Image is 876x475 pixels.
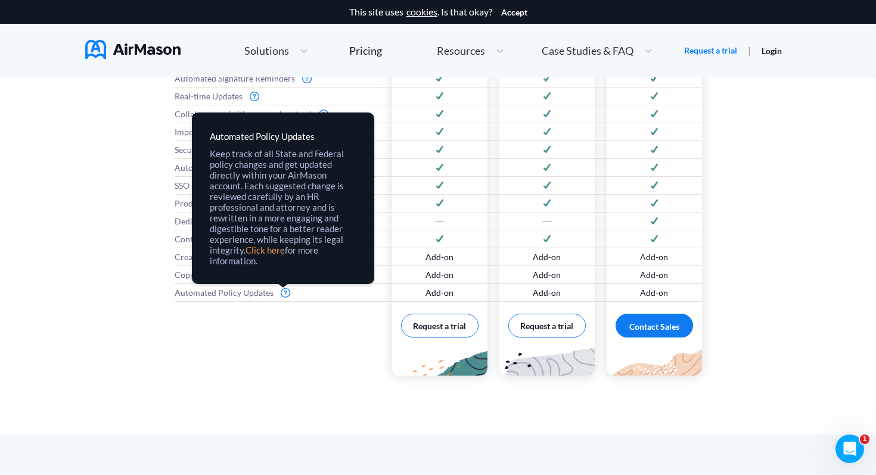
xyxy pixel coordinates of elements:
span: Add-on [425,270,453,280]
img: svg+xml;base64,PD94bWwgdmVyc2lvbj0iMS4wIiBlbmNvZGluZz0idXRmLTgiPz4KPHN2ZyB3aWR0aD0iMTJweCIgaGVpZ2... [651,164,658,171]
img: svg+xml;base64,PD94bWwgdmVyc2lvbj0iMS4wIiBlbmNvZGluZz0idXRmLTgiPz4KPHN2ZyB3aWR0aD0iMTJweCIgaGVpZ2... [436,92,443,100]
span: Product Training [175,199,237,208]
img: svg+xml;base64,PD94bWwgdmVyc2lvbj0iMS4wIiBlbmNvZGluZz0idXRmLTgiPz4KPHN2ZyB3aWR0aD0iMTZweCIgaGVpZ2... [250,92,259,101]
span: Add-on [425,252,453,262]
img: svg+xml;base64,PD94bWwgdmVyc2lvbj0iMS4wIiBlbmNvZGluZz0idXRmLTgiPz4KPHN2ZyB3aWR0aD0iMTJweCIgaGVpZ2... [436,74,443,82]
button: Accept cookies [501,8,527,17]
span: Automatic Distribution [175,163,262,173]
img: svg+xml;base64,PD94bWwgdmVyc2lvbj0iMS4wIiBlbmNvZGluZz0idXRmLTgiPz4KPHN2ZyB3aWR0aD0iMTJweCIgaGVpZ2... [543,164,551,171]
img: svg+xml;base64,PD94bWwgdmVyc2lvbj0iMS4wIiBlbmNvZGluZz0idXRmLTgiPz4KPHN2ZyB3aWR0aD0iMTJweCIgaGVpZ2... [436,235,443,243]
span: Collaborators (with approval system) [175,110,312,119]
img: svg+xml;base64,PD94bWwgdmVyc2lvbj0iMS4wIiBlbmNvZGluZz0idXRmLTgiPz4KPHN2ZyB3aWR0aD0iMTJweCIgaGVpZ2... [651,199,658,207]
div: Automated Policy Updates [210,130,356,142]
span: Add-on [533,270,561,280]
span: Add-on [640,252,668,262]
button: Request a trial [508,314,586,337]
a: Request a trial [684,45,737,57]
img: svg+xml;base64,PD94bWwgdmVyc2lvbj0iMS4wIiBlbmNvZGluZz0idXRmLTgiPz4KPHN2ZyB3aWR0aD0iMTJweCIgaGVpZ2... [651,74,658,82]
img: svg+xml;base64,PD94bWwgdmVyc2lvbj0iMS4wIiBlbmNvZGluZz0idXRmLTgiPz4KPHN2ZyB3aWR0aD0iMTJweCIgaGVpZ2... [651,110,658,118]
span: Dedicated Account Manager [175,217,281,226]
img: svg+xml;base64,PD94bWwgdmVyc2lvbj0iMS4wIiBlbmNvZGluZz0idXRmLTgiPz4KPHN2ZyB3aWR0aD0iMTJweCIgaGVpZ2... [543,235,551,243]
span: 1 [860,435,869,444]
span: Resources [437,45,485,56]
img: svg+xml;base64,PD94bWwgdmVyc2lvbj0iMS4wIiBlbmNvZGluZz0idXRmLTgiPz4KPHN2ZyB3aWR0aD0iMTJweCIgaGVpZ2... [543,128,551,136]
img: svg+xml;base64,PD94bWwgdmVyc2lvbj0iMS4wIiBlbmNvZGluZz0idXRmLTgiPz4KPHN2ZyB3aWR0aD0iMTJweCIgaGVpZ2... [436,128,443,136]
img: svg+xml;base64,PD94bWwgdmVyc2lvbj0iMS4wIiBlbmNvZGluZz0idXRmLTgiPz4KPHN2ZyB3aWR0aD0iMTJweCIgaGVpZ2... [543,146,551,154]
span: Add-on [425,288,453,298]
img: AirMason Logo [85,40,181,59]
span: Solutions [244,45,289,56]
img: svg+xml;base64,PD94bWwgdmVyc2lvbj0iMS4wIiBlbmNvZGluZz0idXRmLTgiPz4KPHN2ZyB3aWR0aD0iMTJweCIgaGVpZ2... [651,217,658,225]
img: svg+xml;base64,PD94bWwgdmVyc2lvbj0iMS4wIiBlbmNvZGluZz0idXRmLTgiPz4KPHN2ZyB3aWR0aD0iMTJweCIgaGVpZ2... [543,74,551,82]
span: Case Studies & FAQ [542,45,633,56]
iframe: Intercom live chat [835,435,864,463]
span: SSO (Single Sign-on) Authentication [175,181,306,190]
img: svg+xml;base64,PD94bWwgdmVyc2lvbj0iMS4wIiBlbmNvZGluZz0idXRmLTgiPz4KPHN2ZyB3aWR0aD0iMTJweCIgaGVpZ2... [436,164,443,171]
span: | [748,45,751,56]
span: Add-on [533,288,561,298]
div: Contact Sales [616,314,693,337]
img: svg+xml;base64,PD94bWwgdmVyc2lvbj0iMS4wIiBlbmNvZGluZz0idXRmLTgiPz4KPHN2ZyB3aWR0aD0iMTJweCIgaGVpZ2... [436,146,443,154]
img: svg+xml;base64,PD94bWwgdmVyc2lvbj0iMS4wIiBlbmNvZGluZz0idXRmLTgiPz4KPHN2ZyB3aWR0aD0iMTJweCIgaGVpZ2... [436,199,443,207]
img: svg+xml;base64,PD94bWwgdmVyc2lvbj0iMS4wIiBlbmNvZGluZz0idXRmLTgiPz4KPHN2ZyB3aWR0aD0iMTJweCIgaGVpZ2... [436,182,443,189]
img: svg+xml;base64,PD94bWwgdmVyc2lvbj0iMS4wIiBlbmNvZGluZz0idXRmLTgiPz4KPHN2ZyB3aWR0aD0iMTJweCIgaGVpZ2... [543,92,551,100]
a: cookies [406,7,437,17]
a: Pricing [349,40,382,61]
img: svg+xml;base64,PD94bWwgdmVyc2lvbj0iMS4wIiBlbmNvZGluZz0idXRmLTgiPz4KPHN2ZyB3aWR0aD0iMTJweCIgaGVpZ2... [543,199,551,207]
img: svg+xml;base64,PD94bWwgdmVyc2lvbj0iMS4wIiBlbmNvZGluZz0idXRmLTgiPz4KPHN2ZyB3aWR0aD0iMTZweCIgaGVpZ2... [435,221,445,222]
img: svg+xml;base64,PD94bWwgdmVyc2lvbj0iMS4wIiBlbmNvZGluZz0idXRmLTgiPz4KPHN2ZyB3aWR0aD0iMTZweCIgaGVpZ2... [302,74,312,83]
div: Pricing [349,45,382,56]
img: svg+xml;base64,PD94bWwgdmVyc2lvbj0iMS4wIiBlbmNvZGluZz0idXRmLTgiPz4KPHN2ZyB3aWR0aD0iMTZweCIgaGVpZ2... [281,288,290,298]
span: Creative Services [175,252,238,262]
img: svg+xml;base64,PD94bWwgdmVyc2lvbj0iMS4wIiBlbmNvZGluZz0idXRmLTgiPz4KPHN2ZyB3aWR0aD0iMTJweCIgaGVpZ2... [543,182,551,189]
span: Import Employees (.csv, REST, [PERSON_NAME]) [175,127,353,137]
span: Security & Privacy Compliance [175,145,289,155]
span: Copywriting [175,270,221,280]
span: Automated Policy Updates [175,288,274,298]
img: svg+xml;base64,PD94bWwgdmVyc2lvbj0iMS4wIiBlbmNvZGluZz0idXRmLTgiPz4KPHN2ZyB3aWR0aD0iMTZweCIgaGVpZ2... [542,221,552,222]
span: Automated Signature Reminders [175,74,295,83]
img: svg+xml;base64,PD94bWwgdmVyc2lvbj0iMS4wIiBlbmNvZGluZz0idXRmLTgiPz4KPHN2ZyB3aWR0aD0iMTJweCIgaGVpZ2... [436,110,443,118]
img: svg+xml;base64,PD94bWwgdmVyc2lvbj0iMS4wIiBlbmNvZGluZz0idXRmLTgiPz4KPHN2ZyB3aWR0aD0iMTZweCIgaGVpZ2... [319,110,328,119]
img: svg+xml;base64,PD94bWwgdmVyc2lvbj0iMS4wIiBlbmNvZGluZz0idXRmLTgiPz4KPHN2ZyB3aWR0aD0iMTJweCIgaGVpZ2... [651,182,658,189]
img: svg+xml;base64,PD94bWwgdmVyc2lvbj0iMS4wIiBlbmNvZGluZz0idXRmLTgiPz4KPHN2ZyB3aWR0aD0iMTJweCIgaGVpZ2... [651,92,658,100]
img: svg+xml;base64,PD94bWwgdmVyc2lvbj0iMS4wIiBlbmNvZGluZz0idXRmLTgiPz4KPHN2ZyB3aWR0aD0iMTJweCIgaGVpZ2... [543,110,551,118]
a: Login [762,46,782,56]
img: svg+xml;base64,PD94bWwgdmVyc2lvbj0iMS4wIiBlbmNvZGluZz0idXRmLTgiPz4KPHN2ZyB3aWR0aD0iMTJweCIgaGVpZ2... [651,146,658,154]
span: Real-time Updates [175,92,243,101]
span: Add-on [533,252,561,262]
img: svg+xml;base64,PD94bWwgdmVyc2lvbj0iMS4wIiBlbmNvZGluZz0idXRmLTgiPz4KPHN2ZyB3aWR0aD0iMTJweCIgaGVpZ2... [651,235,658,243]
div: Keep track of all State and Federal policy changes and get updated directly within your AirMason ... [210,148,356,266]
span: Content Migration [175,235,244,244]
img: svg+xml;base64,PD94bWwgdmVyc2lvbj0iMS4wIiBlbmNvZGluZz0idXRmLTgiPz4KPHN2ZyB3aWR0aD0iMTJweCIgaGVpZ2... [651,128,658,136]
span: Add-on [640,288,668,298]
span: Add-on [640,270,668,280]
button: Request a trial [401,314,479,337]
